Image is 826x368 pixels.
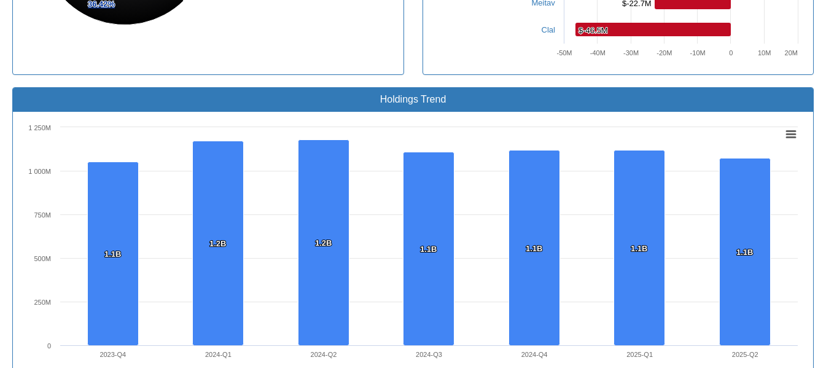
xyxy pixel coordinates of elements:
text: 2025-Q2 [732,351,758,358]
tspan: 1 000M [28,168,51,175]
text: -10M [690,49,705,57]
h3: Holdings Trend [22,94,804,105]
text: 750M [34,211,51,219]
tspan: 1.2B [209,239,226,248]
text: 10M [758,49,771,57]
tspan: 1.2B [315,238,332,248]
text: -30M [623,49,639,57]
text: 2024-Q4 [521,351,548,358]
tspan: 1.1B [631,244,647,253]
text: 20M [784,49,797,57]
a: Clal [542,25,555,34]
text: 250M [34,299,51,306]
tspan: 1.1B [104,249,121,259]
text: 2024-Q2 [311,351,337,358]
tspan: 1.1B [736,248,753,257]
text: 0 [729,49,733,57]
text: 2024-Q1 [205,351,232,358]
text: 2024-Q3 [416,351,442,358]
text: 2023-Q4 [99,351,126,358]
text: -20M [657,49,672,57]
tspan: 1.1B [526,244,542,253]
text: 500M [34,255,51,262]
text: 2025-Q1 [626,351,653,358]
text: -50M [556,49,572,57]
tspan: $-46.5M [579,26,608,35]
text: -40M [590,49,605,57]
tspan: 1.1B [420,245,437,254]
text: 0 [47,342,51,350]
tspan: 1 250M [28,124,51,131]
